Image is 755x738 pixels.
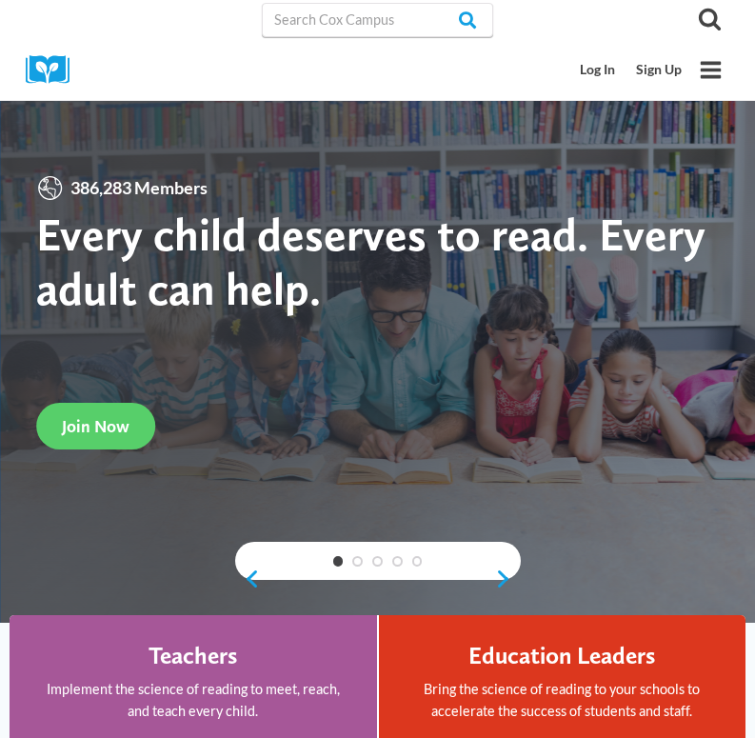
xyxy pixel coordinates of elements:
[64,174,214,202] span: 386,283 Members
[35,678,351,722] p: Implement the science of reading to meet, reach, and teach every child.
[570,52,692,88] nav: Secondary Mobile Navigation
[235,568,261,589] a: previous
[405,678,721,722] p: Bring the science of reading to your schools to accelerate the success of students and staff.
[262,3,494,37] input: Search Cox Campus
[333,556,344,567] a: 1
[570,52,626,88] a: Log In
[412,556,423,567] a: 5
[692,51,729,89] button: Open menu
[352,556,363,567] a: 2
[495,568,521,589] a: next
[36,207,705,316] strong: Every child deserves to read. Every adult can help.
[62,416,129,436] span: Join Now
[372,556,383,567] a: 3
[26,55,83,85] img: Cox Campus
[468,641,655,669] h4: Education Leaders
[392,556,403,567] a: 4
[235,560,521,598] div: content slider buttons
[36,403,155,449] a: Join Now
[149,641,237,669] h4: Teachers
[626,52,692,88] a: Sign Up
